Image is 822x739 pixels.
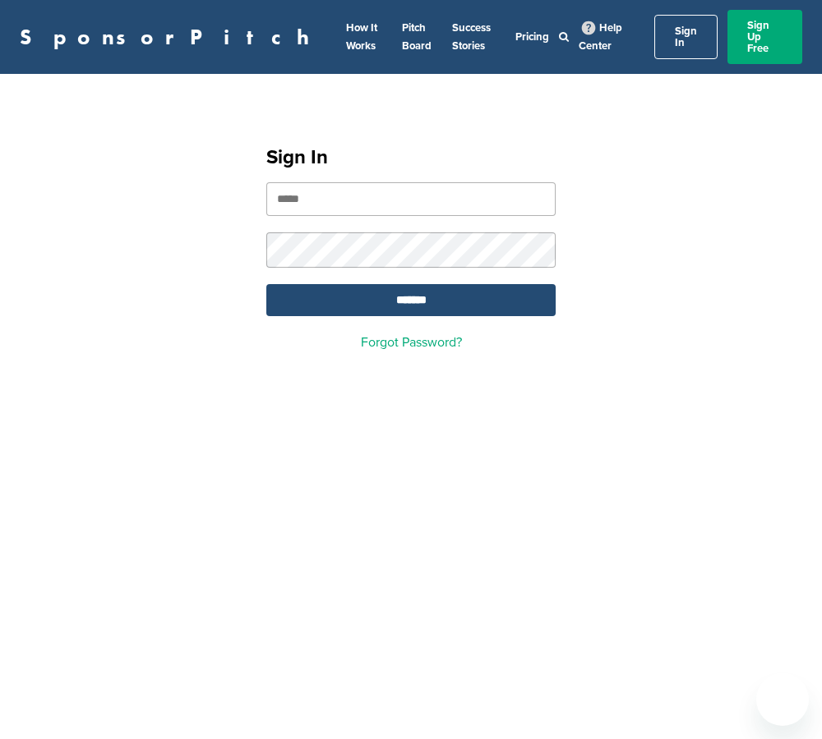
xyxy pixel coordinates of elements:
a: Success Stories [452,21,491,53]
a: Forgot Password? [361,334,462,351]
iframe: Button to launch messaging window [756,673,809,726]
a: Sign In [654,15,718,59]
a: SponsorPitch [20,26,320,48]
a: How It Works [346,21,377,53]
a: Help Center [579,18,622,56]
a: Sign Up Free [727,10,802,64]
h1: Sign In [266,143,556,172]
a: Pitch Board [402,21,432,53]
a: Pricing [515,30,549,44]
